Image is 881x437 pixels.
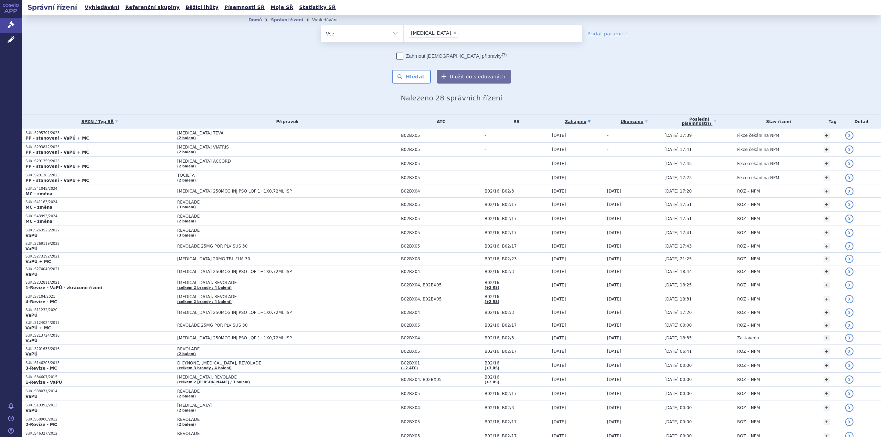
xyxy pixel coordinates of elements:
[25,192,52,196] strong: MC - změna
[25,338,38,343] strong: VaPÚ
[845,308,853,317] a: detail
[25,267,174,272] p: SUKLS274040/2021
[177,219,196,223] a: (2 balení)
[665,230,692,235] span: [DATE] 17:41
[177,366,232,370] a: (celkem 3 brandy / 4 balení)
[665,405,692,410] span: [DATE] 00:00
[845,281,853,289] a: detail
[177,423,196,426] a: (2 balení)
[845,404,853,412] a: detail
[845,145,853,154] a: detail
[845,215,853,223] a: detail
[824,216,830,222] a: +
[177,136,196,140] a: (2 balení)
[845,160,853,168] a: detail
[737,133,779,138] span: Fikce čekání na NPM
[845,347,853,356] a: detail
[607,391,621,396] span: [DATE]
[607,161,608,166] span: -
[268,3,295,12] a: Moje SŘ
[552,310,566,315] span: [DATE]
[485,286,499,289] a: (+2 RS)
[485,175,549,180] span: -
[552,133,566,138] span: [DATE]
[25,380,62,385] strong: 1-Revize - VaPÚ
[401,256,481,261] span: B02BX08
[123,3,182,12] a: Referenční skupiny
[824,146,830,153] a: +
[607,202,621,207] span: [DATE]
[665,323,692,328] span: [DATE] 00:00
[842,114,881,129] th: Detail
[25,136,89,141] strong: PP - stanovení - VaPÚ + MC
[485,419,549,424] span: B02/16, B02/17
[177,178,196,182] a: (2 balení)
[177,300,232,304] a: (celkem 2 brandy / 4 balení)
[25,352,38,357] strong: VaPÚ
[845,242,853,250] a: detail
[824,391,830,397] a: +
[177,214,349,219] span: REVOLADE
[177,361,349,365] span: DICYNONE, [MEDICAL_DATA], REVOLADE
[820,114,842,129] th: Tag
[401,94,502,102] span: Nalezeno 28 správních řízení
[411,31,451,35] span: [MEDICAL_DATA]
[177,244,349,249] span: REVOLADE 25MG POR PLV SUS 30
[737,202,760,207] span: ROZ – NPM
[25,233,38,238] strong: VaPÚ
[845,267,853,276] a: detail
[607,133,608,138] span: -
[485,280,549,285] span: B02/16
[845,390,853,398] a: detail
[177,408,196,412] a: (2 balení)
[607,323,621,328] span: [DATE]
[177,280,349,285] span: [MEDICAL_DATA], REVOLADE
[25,394,38,399] strong: VaPÚ
[737,363,760,368] span: ROZ – NPM
[485,349,549,354] span: B02/16, B02/17
[401,377,481,382] span: B02BX04, B02BX05
[25,228,174,233] p: SUKLS263526/2022
[396,53,507,59] label: Zahrnout [DEMOGRAPHIC_DATA] přípravky
[177,375,349,380] span: [MEDICAL_DATA], REVOLADE
[401,349,481,354] span: B02BX05
[552,363,566,368] span: [DATE]
[25,117,174,127] a: SPZN / Typ SŘ
[737,161,779,166] span: Fikce čekání na NPM
[552,323,566,328] span: [DATE]
[177,150,196,154] a: (2 balení)
[25,347,174,351] p: SUKLS201636/2016
[25,417,174,422] p: SUKLS58900/2012
[177,269,349,274] span: [MEDICAL_DATA] 250MCG INJ PSO LQF 1+1X0,72ML ISP
[177,431,349,436] span: REVOLADE
[312,15,347,25] li: Vyhledávání
[25,247,38,251] strong: VaPÚ
[25,200,174,205] p: SUKLS41163/2024
[665,133,692,138] span: [DATE] 17:39
[177,394,196,398] a: (2 balení)
[737,391,760,396] span: ROZ – NPM
[401,269,481,274] span: B02BX04
[401,133,481,138] span: B02BX05
[401,230,481,235] span: B02BX05
[824,230,830,236] a: +
[25,308,174,313] p: SUKLS11232/2020
[25,294,174,299] p: SUKLS7104/2021
[665,216,692,221] span: [DATE] 17:51
[824,201,830,208] a: +
[25,219,52,224] strong: MC - změna
[397,114,481,129] th: ATC
[665,310,692,315] span: [DATE] 17:20
[177,336,349,340] span: [MEDICAL_DATA] 250MCG INJ PSO LQF 1+1X0,72ML ISP
[737,336,759,340] span: Zastaveno
[665,256,692,261] span: [DATE] 21:25
[297,3,338,12] a: Statistiky SŘ
[25,145,174,150] p: SUKLS293812/2025
[845,375,853,384] a: detail
[485,336,549,340] span: B02/16, B02/3
[401,189,481,194] span: B02BX04
[607,419,621,424] span: [DATE]
[401,366,418,370] a: (+2 ATC)
[177,164,196,168] a: (2 balení)
[401,405,481,410] span: B02BX04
